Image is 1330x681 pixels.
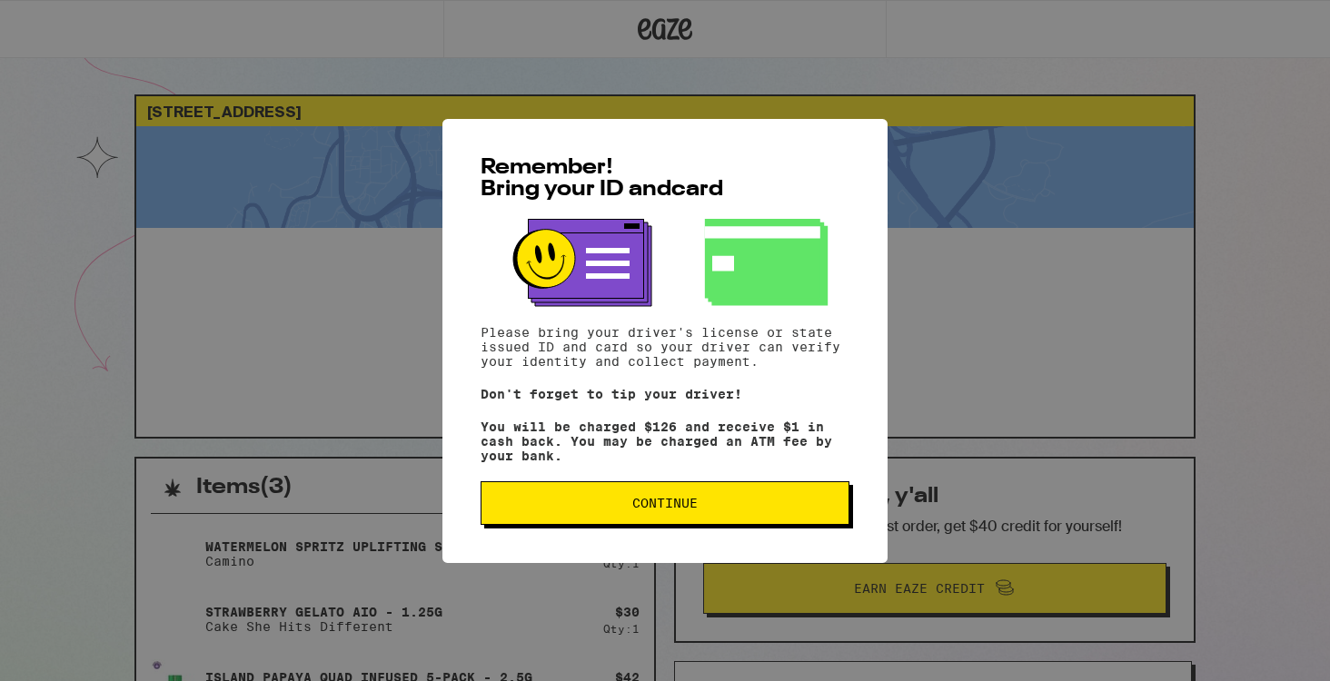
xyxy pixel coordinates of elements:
p: Don't forget to tip your driver! [481,387,849,401]
p: Please bring your driver's license or state issued ID and card so your driver can verify your ide... [481,325,849,369]
button: Continue [481,481,849,525]
span: Remember! Bring your ID and card [481,157,723,201]
span: Continue [632,497,698,509]
p: You will be charged $126 and receive $1 in cash back. You may be charged an ATM fee by your bank. [481,419,849,463]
